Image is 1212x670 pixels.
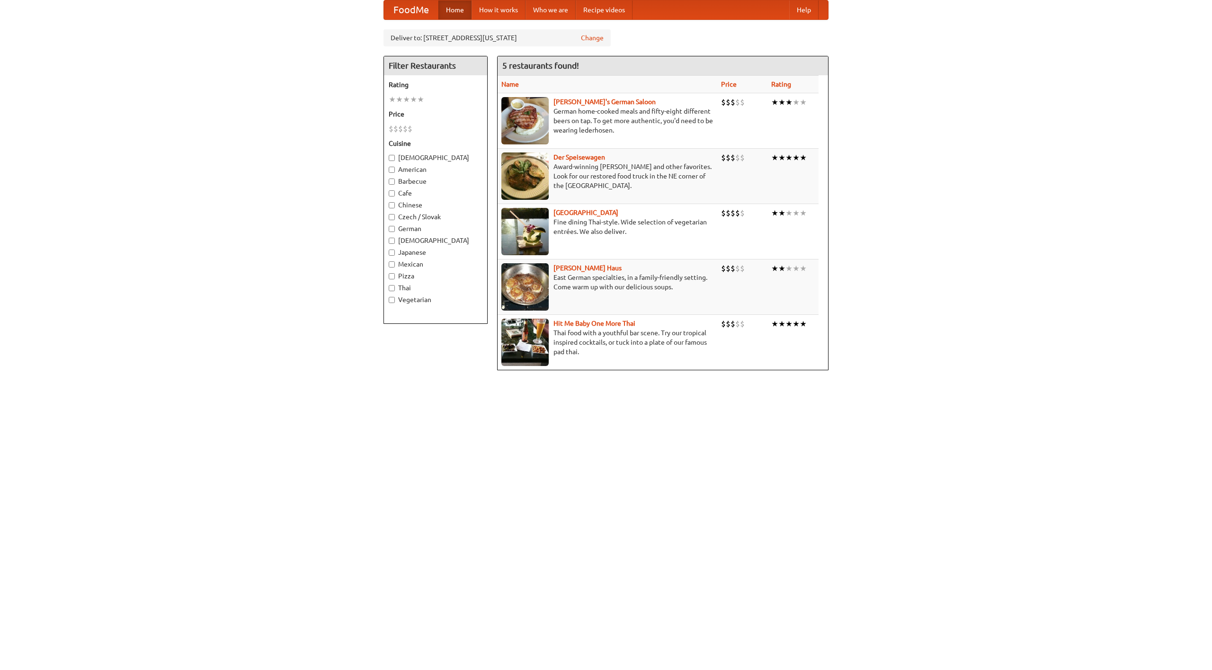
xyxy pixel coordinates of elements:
li: $ [398,124,403,134]
li: ★ [793,263,800,274]
input: Japanese [389,250,395,256]
li: $ [721,263,726,274]
li: $ [740,152,745,163]
a: Price [721,80,737,88]
label: Czech / Slovak [389,212,482,222]
label: [DEMOGRAPHIC_DATA] [389,153,482,162]
a: Recipe videos [576,0,633,19]
input: American [389,167,395,173]
a: Help [789,0,819,19]
a: [GEOGRAPHIC_DATA] [553,209,618,216]
input: Mexican [389,261,395,268]
li: $ [726,208,731,218]
h5: Price [389,109,482,119]
li: ★ [410,94,417,105]
img: kohlhaus.jpg [501,263,549,311]
li: $ [721,152,726,163]
label: Thai [389,283,482,293]
label: American [389,165,482,174]
h5: Cuisine [389,139,482,148]
li: $ [721,97,726,107]
a: Der Speisewagen [553,153,605,161]
li: ★ [800,319,807,329]
li: $ [735,152,740,163]
li: ★ [771,152,778,163]
label: Chinese [389,200,482,210]
li: ★ [785,263,793,274]
li: $ [389,124,393,134]
li: ★ [785,152,793,163]
li: $ [393,124,398,134]
li: $ [726,263,731,274]
a: Rating [771,80,791,88]
label: [DEMOGRAPHIC_DATA] [389,236,482,245]
li: ★ [793,208,800,218]
li: ★ [800,208,807,218]
li: ★ [417,94,424,105]
li: ★ [793,152,800,163]
input: Czech / Slovak [389,214,395,220]
input: Chinese [389,202,395,208]
input: Pizza [389,273,395,279]
li: ★ [793,319,800,329]
li: ★ [396,94,403,105]
li: $ [735,208,740,218]
a: [PERSON_NAME]'s German Saloon [553,98,656,106]
li: ★ [800,263,807,274]
li: ★ [793,97,800,107]
li: $ [735,319,740,329]
p: German home-cooked meals and fifty-eight different beers on tap. To get more authentic, you'd nee... [501,107,713,135]
li: $ [740,208,745,218]
li: $ [731,319,735,329]
li: $ [403,124,408,134]
a: How it works [472,0,526,19]
a: Hit Me Baby One More Thai [553,320,635,327]
a: Home [438,0,472,19]
label: Barbecue [389,177,482,186]
li: $ [735,263,740,274]
li: $ [731,152,735,163]
div: Deliver to: [STREET_ADDRESS][US_STATE] [383,29,611,46]
b: [PERSON_NAME] Haus [553,264,622,272]
img: babythai.jpg [501,319,549,366]
li: $ [726,319,731,329]
li: $ [731,208,735,218]
label: Pizza [389,271,482,281]
li: ★ [800,97,807,107]
li: ★ [403,94,410,105]
p: Thai food with a youthful bar scene. Try our tropical inspired cocktails, or tuck into a plate of... [501,328,713,357]
li: $ [726,152,731,163]
li: ★ [771,263,778,274]
li: ★ [778,152,785,163]
img: satay.jpg [501,208,549,255]
li: $ [721,319,726,329]
input: [DEMOGRAPHIC_DATA] [389,155,395,161]
label: Japanese [389,248,482,257]
li: $ [740,263,745,274]
li: $ [735,97,740,107]
input: Vegetarian [389,297,395,303]
li: ★ [778,97,785,107]
input: [DEMOGRAPHIC_DATA] [389,238,395,244]
a: Name [501,80,519,88]
li: $ [731,263,735,274]
h5: Rating [389,80,482,89]
h4: Filter Restaurants [384,56,487,75]
img: esthers.jpg [501,97,549,144]
li: $ [740,319,745,329]
li: $ [408,124,412,134]
ng-pluralize: 5 restaurants found! [502,61,579,70]
p: Award-winning [PERSON_NAME] and other favorites. Look for our restored food truck in the NE corne... [501,162,713,190]
li: ★ [771,97,778,107]
input: Thai [389,285,395,291]
li: ★ [778,319,785,329]
li: ★ [771,319,778,329]
input: German [389,226,395,232]
label: Mexican [389,259,482,269]
li: ★ [389,94,396,105]
li: ★ [785,319,793,329]
li: $ [740,97,745,107]
li: ★ [771,208,778,218]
